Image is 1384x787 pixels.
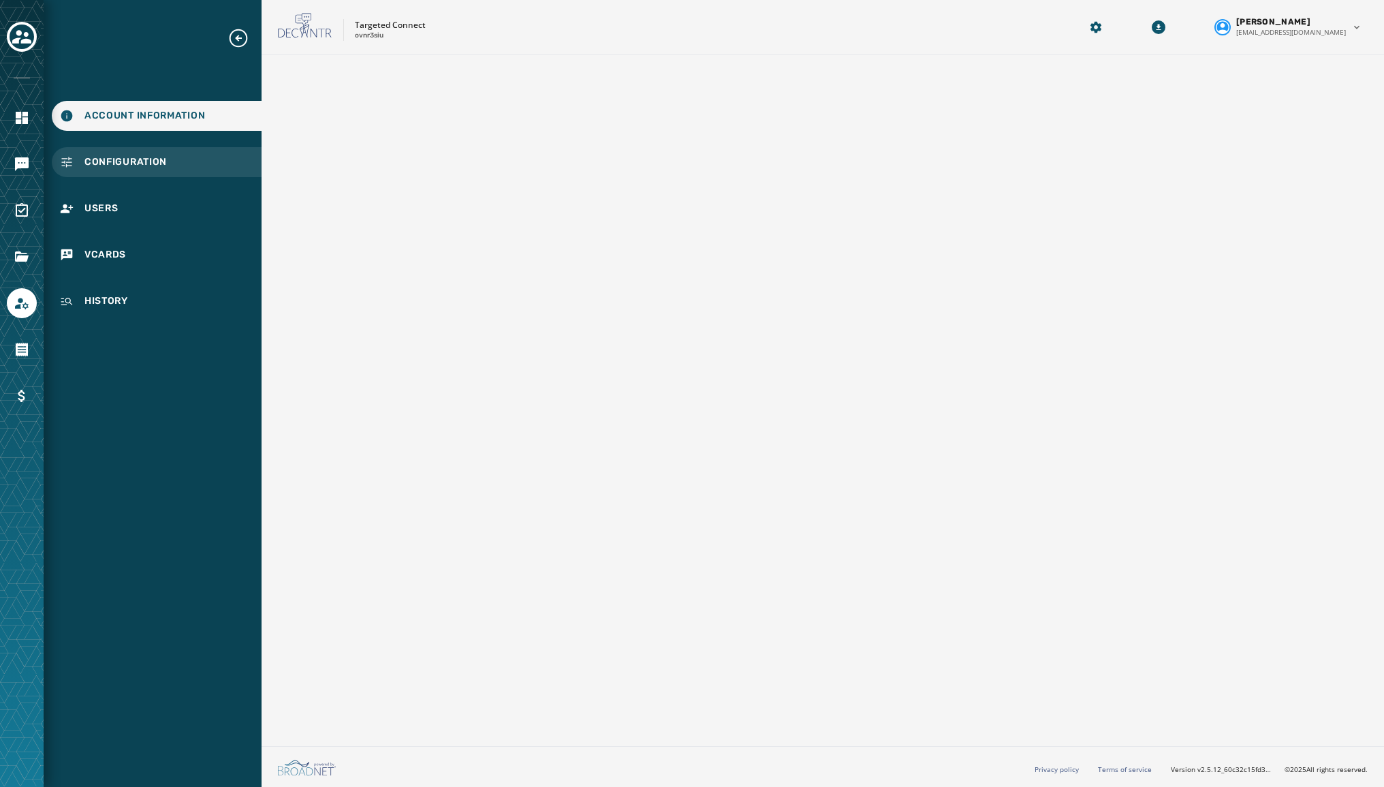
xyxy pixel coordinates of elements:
p: ovnr3siu [355,31,383,41]
button: Expand sub nav menu [227,27,260,49]
a: Terms of service [1098,765,1152,774]
a: Navigate to Billing [7,381,37,411]
p: Targeted Connect [355,20,426,31]
a: Navigate to Orders [7,335,37,365]
a: Navigate to Files [7,242,37,272]
a: Navigate to Account [7,288,37,318]
span: Users [84,202,119,215]
button: User settings [1209,11,1368,43]
a: Navigate to History [52,286,262,316]
a: Navigate to Users [52,194,262,223]
span: Account Information [84,109,205,123]
a: Navigate to Configuration [52,147,262,177]
a: Navigate to Surveys [7,196,37,226]
span: © 2025 All rights reserved. [1285,765,1368,774]
span: Version [1171,765,1274,775]
a: Navigate to Home [7,103,37,133]
span: [EMAIL_ADDRESS][DOMAIN_NAME] [1236,27,1346,37]
button: Manage global settings [1084,15,1108,40]
span: History [84,294,128,308]
a: Privacy policy [1035,765,1079,774]
button: Download Menu [1146,15,1171,40]
button: Toggle account select drawer [7,22,37,52]
a: Navigate to vCards [52,240,262,270]
span: v2.5.12_60c32c15fd37978ea97d18c88c1d5e69e1bdb78b [1197,765,1274,775]
a: Navigate to Messaging [7,149,37,179]
span: Configuration [84,155,167,169]
a: Navigate to Account Information [52,101,262,131]
span: [PERSON_NAME] [1236,16,1310,27]
span: vCards [84,248,126,262]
